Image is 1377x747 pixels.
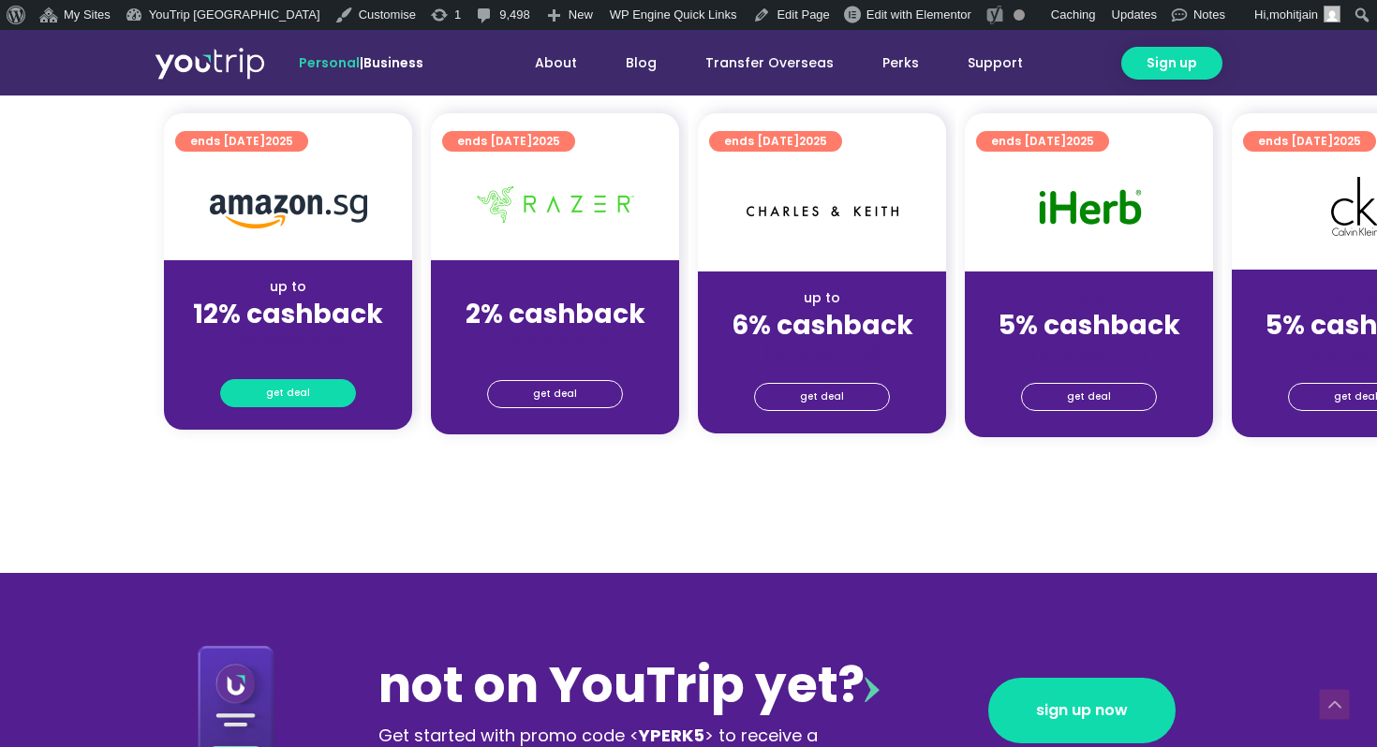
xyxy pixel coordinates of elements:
div: (for stays only) [179,331,397,351]
a: ends [DATE]2025 [175,131,308,152]
div: up to [980,288,1198,308]
a: Support [943,46,1047,81]
span: get deal [266,380,310,406]
span: 2025 [1066,133,1094,149]
a: Perks [858,46,943,81]
a: ends [DATE]2025 [442,131,575,152]
b: YPERK5 [639,724,704,747]
span: | [299,53,423,72]
div: (for stays only) [980,343,1198,362]
span: Personal [299,53,360,72]
span: 2025 [265,133,293,149]
strong: 6% cashback [732,307,913,344]
a: Blog [601,46,681,81]
a: sign up now [988,678,1176,743]
span: Edit with Elementor [866,7,971,22]
a: Transfer Overseas [681,46,858,81]
div: not on YouTrip yet? [378,648,880,723]
strong: 2% cashback [466,296,645,332]
span: Sign up [1147,53,1197,73]
span: ends [DATE] [190,131,293,152]
a: ends [DATE]2025 [1243,131,1376,152]
span: ends [DATE] [457,131,560,152]
a: get deal [220,379,356,407]
div: up to [713,288,931,308]
a: ends [DATE]2025 [709,131,842,152]
a: get deal [487,380,623,408]
span: get deal [800,384,844,410]
span: get deal [533,381,577,407]
strong: 12% cashback [193,296,383,332]
span: 2025 [799,133,827,149]
span: 2025 [1333,133,1361,149]
strong: 5% cashback [999,307,1180,344]
a: ends [DATE]2025 [976,131,1109,152]
div: up to [446,277,664,297]
a: About [511,46,601,81]
span: get deal [1067,384,1111,410]
div: (for stays only) [446,331,664,351]
span: sign up now [1036,703,1128,718]
span: 2025 [532,133,560,149]
a: Sign up [1121,47,1222,80]
span: ends [DATE] [991,131,1094,152]
a: get deal [754,383,890,411]
a: get deal [1021,383,1157,411]
div: up to [179,277,397,297]
span: mohitjain [1269,7,1318,22]
a: Business [363,53,423,72]
span: ends [DATE] [1258,131,1361,152]
span: ends [DATE] [724,131,827,152]
div: (for stays only) [713,343,931,362]
nav: Menu [474,46,1047,81]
